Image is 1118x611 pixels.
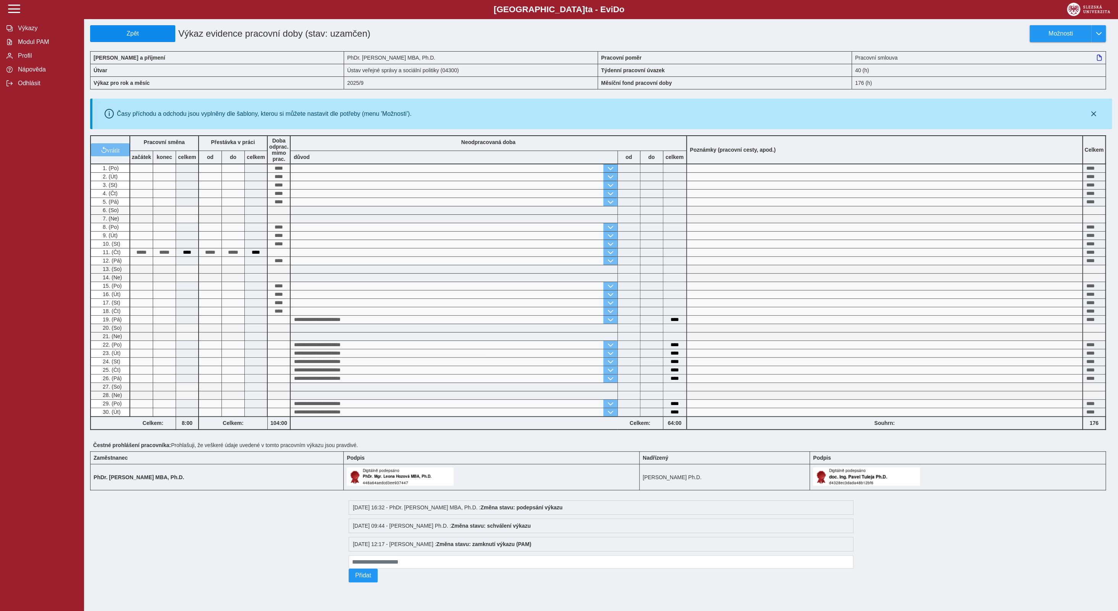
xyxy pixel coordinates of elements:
span: 21. (Ne) [101,333,122,339]
div: [DATE] 16:32 - PhDr. [PERSON_NAME] MBA, Ph.D. : [349,500,853,515]
b: PhDr. [PERSON_NAME] MBA, Ph.D. [94,474,184,480]
b: 104:00 [268,420,290,426]
b: Týdenní pracovní úvazek [601,67,665,73]
span: 9. (Út) [101,232,118,238]
button: Zpět [90,25,175,42]
span: 17. (St) [101,300,120,306]
b: Podpis [347,455,365,461]
span: t [585,5,588,14]
b: do [222,154,244,160]
b: Podpis [813,455,831,461]
span: 22. (Po) [101,342,122,348]
span: 8. (Po) [101,224,119,230]
span: 23. (Út) [101,350,121,356]
b: Celkem: [130,420,176,426]
b: Pracovní směna [144,139,184,145]
b: [PERSON_NAME] a příjmení [94,55,165,61]
span: 30. (Út) [101,409,121,415]
span: 25. (Čt) [101,367,121,373]
div: 2025/9 [344,76,598,89]
div: [DATE] 12:17 - [PERSON_NAME] : [349,537,853,551]
span: vrátit [107,147,120,153]
b: Změna stavu: podepsání výkazu [480,504,562,511]
b: Útvar [94,67,107,73]
span: Nápověda [16,66,78,73]
div: 40 (h) [852,64,1106,76]
span: 4. (Čt) [101,190,118,196]
b: do [640,154,663,160]
b: Pracovní poměr [601,55,641,61]
span: Možnosti [1036,30,1085,37]
span: 1. (Po) [101,165,119,171]
div: PhDr. [PERSON_NAME] MBA, Ph.D. [344,51,598,64]
span: Výkazy [16,25,78,32]
b: Změna stavu: schválení výkazu [451,523,531,529]
span: 2. (Út) [101,173,118,180]
span: Profil [16,52,78,59]
b: Celkem [1084,147,1103,153]
b: Poznámky (pracovní cesty, apod.) [687,147,779,153]
b: celkem [663,154,686,160]
b: Celkem: [199,420,267,426]
b: 8:00 [176,420,198,426]
span: 13. (So) [101,266,122,272]
span: 5. (Pá) [101,199,119,205]
span: 14. (Ne) [101,274,122,280]
b: Měsíční fond pracovní doby [601,80,672,86]
b: Změna stavu: zamknutí výkazu (PAM) [436,541,531,547]
span: D [613,5,619,14]
span: o [619,5,625,14]
b: Neodpracovaná doba [461,139,515,145]
b: důvod [294,154,310,160]
b: od [199,154,221,160]
span: 12. (Pá) [101,258,122,264]
span: 10. (St) [101,241,120,247]
span: 6. (So) [101,207,119,213]
b: Zaměstnanec [94,455,128,461]
span: 20. (So) [101,325,122,331]
div: Časy příchodu a odchodu jsou vyplněny dle šablony, kterou si můžete nastavit dle potřeby (menu 'M... [117,110,412,117]
span: Modul PAM [16,39,78,45]
img: Digitálně podepsáno uživatelem [813,467,920,486]
span: 3. (St) [101,182,117,188]
img: logo_web_su.png [1067,3,1110,16]
div: Prohlašuji, že veškeré údaje uvedené v tomto pracovním výkazu jsou pravdivé. [90,439,1112,451]
span: Přidat [355,572,371,579]
img: Digitálně podepsáno uživatelem [347,467,454,486]
b: Čestné prohlášení pracovníka: [93,442,171,448]
div: Pracovní smlouva [852,51,1106,64]
span: Zpět [94,30,172,37]
span: 16. (Út) [101,291,121,297]
div: Ústav veřejné správy a sociální politiky (04300) [344,64,598,76]
span: 18. (Čt) [101,308,121,314]
b: Celkem: [617,420,663,426]
b: Nadřízený [643,455,668,461]
b: začátek [130,154,153,160]
div: 176 (h) [852,76,1106,89]
b: od [618,154,640,160]
button: Možnosti [1029,25,1091,42]
td: [PERSON_NAME] Ph.D. [640,464,810,490]
button: Přidat [349,569,378,582]
b: konec [153,154,176,160]
span: 15. (Po) [101,283,122,289]
span: 29. (Po) [101,400,122,407]
b: Doba odprac. mimo prac. [269,138,289,162]
div: [DATE] 09:44 - [PERSON_NAME] Ph.D. : [349,519,853,533]
b: 176 [1083,420,1105,426]
span: 19. (Pá) [101,316,122,323]
b: celkem [245,154,267,160]
b: Přestávka v práci [211,139,255,145]
span: 24. (St) [101,358,120,365]
b: Souhrn: [874,420,895,426]
b: Výkaz pro rok a měsíc [94,80,150,86]
span: 7. (Ne) [101,216,119,222]
button: vrátit [91,143,129,156]
span: 28. (Ne) [101,392,122,398]
span: 26. (Pá) [101,375,122,381]
span: Odhlásit [16,80,78,87]
b: celkem [176,154,198,160]
span: 27. (So) [101,384,122,390]
b: [GEOGRAPHIC_DATA] a - Evi [23,5,1095,15]
h1: Výkaz evidence pracovní doby (stav: uzamčen) [175,25,516,42]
